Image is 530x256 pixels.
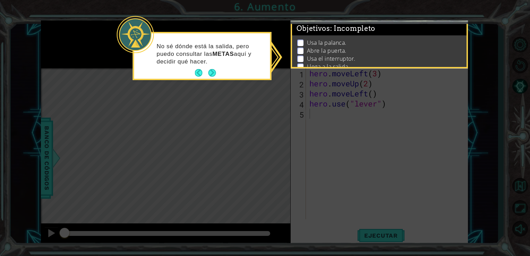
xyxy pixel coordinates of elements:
[157,43,265,66] p: No sé dónde está la salida, pero puedo consultar las aquí y decidir qué hacer.
[212,51,234,57] strong: METAS
[307,47,347,54] p: Abre la puerta.
[330,24,375,33] span: : Incompleto
[208,69,216,77] button: Next
[307,39,347,46] p: Usa la palanca.
[195,69,208,77] button: Back
[307,63,350,70] p: Llega a la salida.
[297,24,376,33] span: Objetivos
[307,55,356,62] p: Usa el interruptor.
